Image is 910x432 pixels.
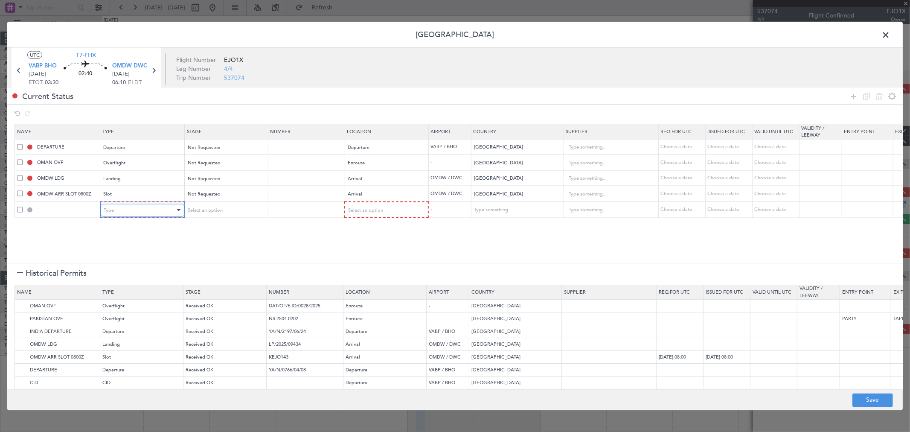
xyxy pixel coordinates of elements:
div: Choose a date [755,190,799,198]
header: [GEOGRAPHIC_DATA] [7,22,903,48]
th: Valid Until Utc [750,286,797,300]
span: Entry Point [844,128,875,135]
th: Validity / Leeway [797,286,840,300]
button: Save [852,393,893,407]
div: Choose a date [755,143,799,151]
span: Valid Until Utc [755,128,794,135]
td: PARTY [840,313,891,326]
div: Choose a date [755,175,799,182]
th: Entry Point [840,286,891,300]
span: Validity / Leeway [802,125,825,138]
div: Choose a date [755,159,799,166]
div: Choose a date [755,206,799,213]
